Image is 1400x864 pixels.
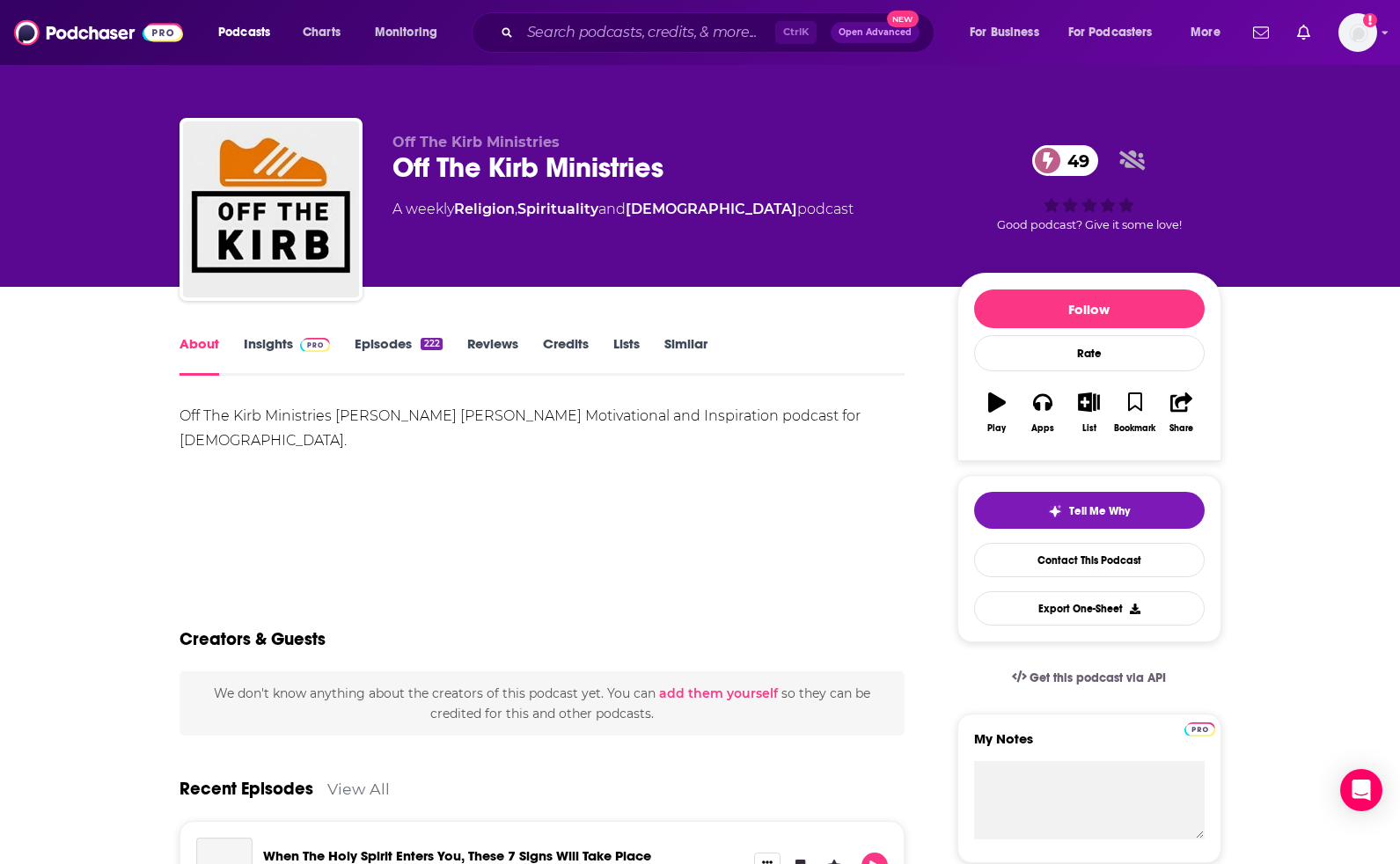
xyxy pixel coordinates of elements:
[887,11,919,27] span: New
[1340,769,1382,811] div: Open Intercom Messenger
[1158,381,1204,444] button: Share
[1184,722,1215,736] img: Podchaser Pro
[1178,18,1242,47] button: open menu
[997,218,1182,231] span: Good podcast? Give it some love!
[1069,504,1130,518] span: Tell Me Why
[1114,423,1155,434] div: Bookmark
[974,335,1205,371] div: Rate
[1338,13,1377,52] img: User Profile
[467,335,518,376] a: Reviews
[1246,18,1276,48] a: Show notifications dropdown
[974,730,1205,761] label: My Notes
[263,847,651,864] a: When The Holy Spirit Enters You, These 7 Signs Will Take Place
[180,778,313,800] a: Recent Episodes
[1112,381,1158,444] button: Bookmark
[831,22,920,43] button: Open AdvancedNew
[659,686,778,700] button: add them yourself
[957,18,1061,47] button: open menu
[1031,423,1054,434] div: Apps
[1066,381,1111,444] button: List
[300,338,331,352] img: Podchaser Pro
[1363,13,1377,27] svg: Add a profile image
[180,404,905,453] div: Off The Kirb Ministries [PERSON_NAME] [PERSON_NAME] Motivational and Inspiration podcast for [DEM...
[488,12,951,53] div: Search podcasts, credits, & more...
[180,335,219,376] a: About
[14,16,183,49] img: Podchaser - Follow, Share and Rate Podcasts
[214,685,870,721] span: We don't know anything about the creators of this podcast yet . You can so they can be credited f...
[1068,20,1153,45] span: For Podcasters
[355,335,442,376] a: Episodes222
[421,338,442,350] div: 222
[626,201,797,217] a: [DEMOGRAPHIC_DATA]
[180,628,326,650] h2: Creators & Guests
[957,134,1221,243] div: 49Good podcast? Give it some love!
[598,201,626,217] span: and
[515,201,517,217] span: ,
[1338,13,1377,52] button: Show profile menu
[392,199,854,220] div: A weekly podcast
[244,335,331,376] a: InsightsPodchaser Pro
[183,121,359,297] img: Off The Kirb Ministries
[1057,18,1178,47] button: open menu
[520,18,775,47] input: Search podcasts, credits, & more...
[375,20,437,45] span: Monitoring
[1169,423,1193,434] div: Share
[517,201,598,217] a: Spirituality
[974,543,1205,577] a: Contact This Podcast
[1048,504,1062,518] img: tell me why sparkle
[1184,720,1215,736] a: Pro website
[839,28,912,37] span: Open Advanced
[218,20,270,45] span: Podcasts
[970,20,1039,45] span: For Business
[775,21,817,44] span: Ctrl K
[974,492,1205,529] button: tell me why sparkleTell Me Why
[613,335,640,376] a: Lists
[974,289,1205,328] button: Follow
[291,18,351,47] a: Charts
[664,335,707,376] a: Similar
[1032,145,1098,176] a: 49
[454,201,515,217] a: Religion
[1020,381,1066,444] button: Apps
[206,18,293,47] button: open menu
[1030,670,1166,685] span: Get this podcast via API
[987,423,1006,434] div: Play
[974,591,1205,626] button: Export One-Sheet
[974,381,1020,444] button: Play
[363,18,460,47] button: open menu
[998,656,1181,699] a: Get this podcast via API
[1191,20,1220,45] span: More
[1082,423,1096,434] div: List
[1290,18,1317,48] a: Show notifications dropdown
[1338,13,1377,52] span: Logged in as TinaPugh
[543,335,589,376] a: Credits
[392,134,560,150] span: Off The Kirb Ministries
[327,780,390,798] a: View All
[303,20,341,45] span: Charts
[1050,145,1098,176] span: 49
